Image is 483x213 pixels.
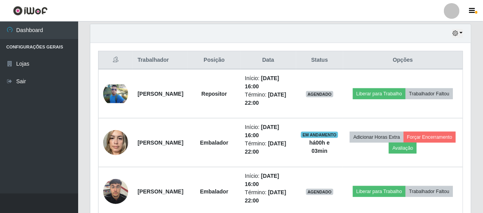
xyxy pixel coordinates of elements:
[406,186,453,197] button: Trabalhador Faltou
[103,126,128,159] img: 1744395296980.jpeg
[103,84,128,103] img: 1742358454044.jpeg
[138,140,183,146] strong: [PERSON_NAME]
[240,51,296,70] th: Data
[245,173,279,187] time: [DATE] 16:00
[353,88,406,99] button: Liberar para Trabalho
[296,51,343,70] th: Status
[245,124,279,138] time: [DATE] 16:00
[404,132,456,143] button: Forçar Encerramento
[301,132,338,138] span: EM ANDAMENTO
[245,91,292,107] li: Término:
[245,172,292,188] li: Início:
[201,91,227,97] strong: Repositor
[306,189,333,195] span: AGENDADO
[245,123,292,140] li: Início:
[133,51,188,70] th: Trabalhador
[309,140,330,154] strong: há 00 h e 03 min
[138,188,183,195] strong: [PERSON_NAME]
[389,143,417,154] button: Avaliação
[138,91,183,97] strong: [PERSON_NAME]
[350,132,403,143] button: Adicionar Horas Extra
[306,91,333,97] span: AGENDADO
[245,188,292,205] li: Término:
[245,75,279,89] time: [DATE] 16:00
[103,175,128,208] img: 1753794100219.jpeg
[188,51,240,70] th: Posição
[200,140,228,146] strong: Embalador
[200,188,228,195] strong: Embalador
[353,186,406,197] button: Liberar para Trabalho
[245,74,292,91] li: Início:
[245,140,292,156] li: Término:
[406,88,453,99] button: Trabalhador Faltou
[13,6,48,16] img: CoreUI Logo
[343,51,463,70] th: Opções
